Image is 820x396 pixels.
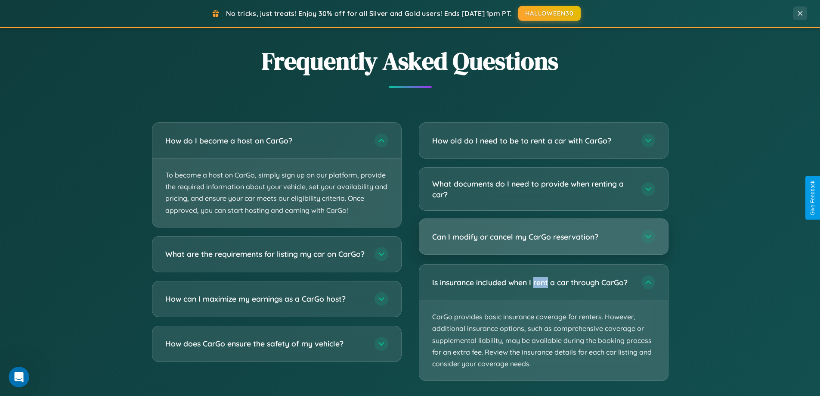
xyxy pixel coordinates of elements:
[152,159,401,227] p: To become a host on CarGo, simply sign up on our platform, provide the required information about...
[419,300,668,380] p: CarGo provides basic insurance coverage for renters. However, additional insurance options, such ...
[9,367,29,387] iframe: Intercom live chat
[165,249,366,259] h3: What are the requirements for listing my car on CarGo?
[810,181,816,215] div: Give Feedback
[518,6,581,21] button: HALLOWEEN30
[432,277,633,288] h3: Is insurance included when I rent a car through CarGo?
[165,293,366,304] h3: How can I maximize my earnings as a CarGo host?
[432,178,633,200] h3: What documents do I need to provide when renting a car?
[226,9,512,18] span: No tricks, just treats! Enjoy 30% off for all Silver and Gold users! Ends [DATE] 1pm PT.
[165,135,366,146] h3: How do I become a host on CarGo?
[165,338,366,349] h3: How does CarGo ensure the safety of my vehicle?
[432,135,633,146] h3: How old do I need to be to rent a car with CarGo?
[432,231,633,242] h3: Can I modify or cancel my CarGo reservation?
[152,44,668,78] h2: Frequently Asked Questions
